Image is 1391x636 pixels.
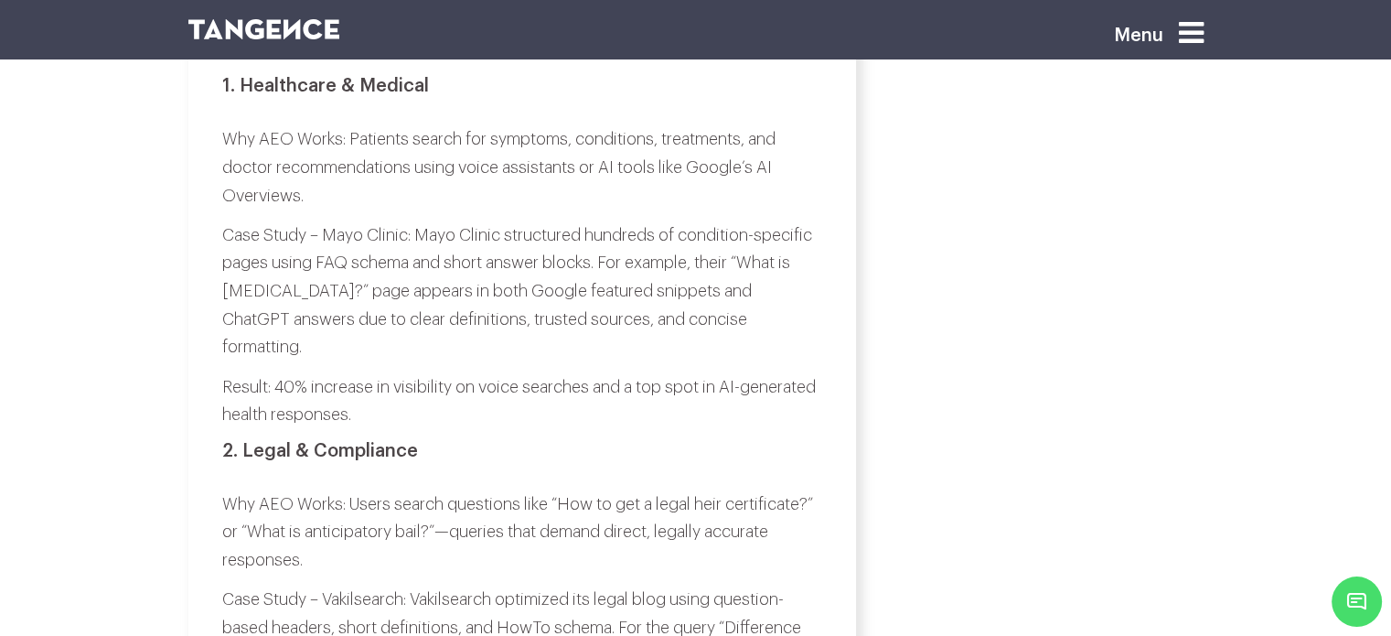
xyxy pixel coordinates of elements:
[222,76,822,96] h3: 1. Healthcare & Medical
[222,490,822,575] p: Why AEO Works: Users search questions like “How to get a legal heir certificate?” or “What is ant...
[188,19,340,39] img: logo SVG
[222,373,822,429] p: Result: 40% increase in visibility on voice searches and a top spot in AI-generated health respon...
[1332,577,1382,627] span: Chat Widget
[222,125,822,210] p: Why AEO Works: Patients search for symptoms, conditions, treatments, and doctor recommendations u...
[222,221,822,361] p: Case Study – Mayo Clinic: Mayo Clinic structured hundreds of condition-specific pages using FAQ s...
[222,441,822,461] h3: 2. Legal & Compliance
